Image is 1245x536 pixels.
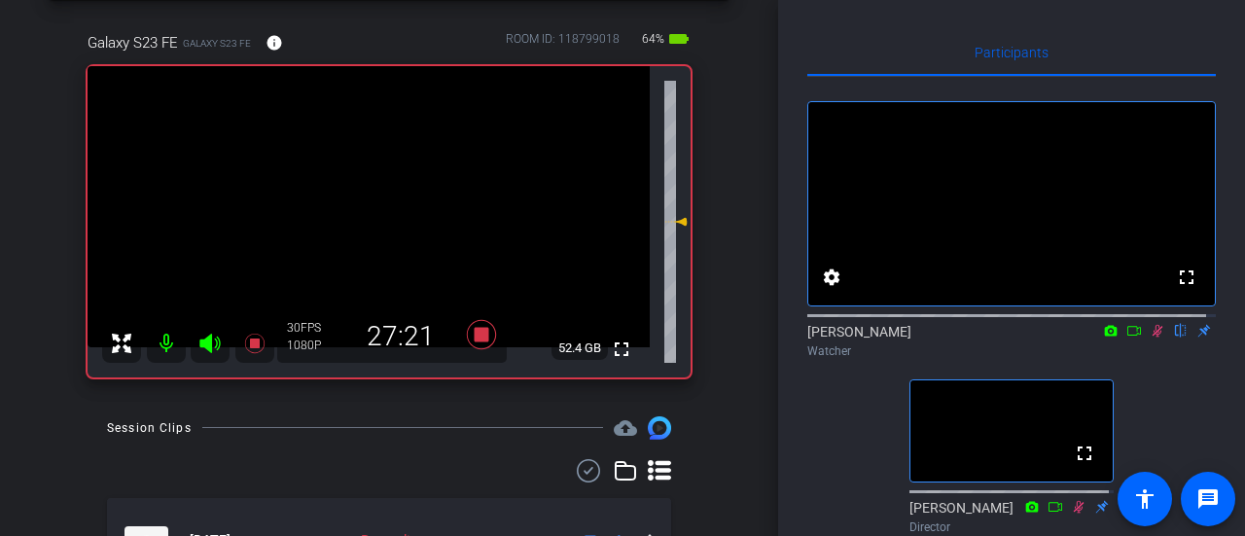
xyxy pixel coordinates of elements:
[975,46,1049,59] span: Participants
[1196,487,1220,511] mat-icon: message
[909,498,1114,536] div: [PERSON_NAME]
[506,30,620,58] div: ROOM ID: 118799018
[287,320,336,336] div: 30
[1133,487,1156,511] mat-icon: accessibility
[551,337,608,360] span: 52.4 GB
[614,416,637,440] span: Destinations for your clips
[88,32,178,54] span: Galaxy S23 FE
[336,320,466,353] div: 27:21
[610,338,633,361] mat-icon: fullscreen
[301,321,321,335] span: FPS
[183,36,251,51] span: Galaxy S23 FE
[287,338,336,353] div: 1080P
[107,418,192,438] div: Session Clips
[1175,266,1198,289] mat-icon: fullscreen
[648,416,671,440] img: Session clips
[266,34,283,52] mat-icon: info
[667,27,691,51] mat-icon: battery_std
[820,266,843,289] mat-icon: settings
[807,342,1216,360] div: Watcher
[1169,321,1192,339] mat-icon: flip
[639,23,667,54] span: 64%
[1073,442,1096,465] mat-icon: fullscreen
[807,322,1216,360] div: [PERSON_NAME]
[614,416,637,440] mat-icon: cloud_upload
[909,518,1114,536] div: Director
[664,210,688,233] mat-icon: 0 dB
